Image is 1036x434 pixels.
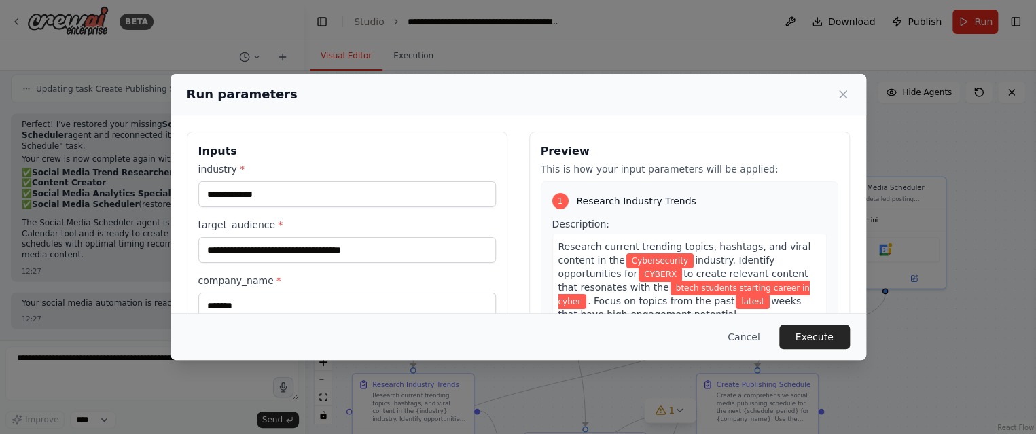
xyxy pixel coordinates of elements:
[558,255,775,279] span: industry. Identify opportunities for
[198,143,496,160] h3: Inputs
[552,193,569,209] div: 1
[558,268,808,293] span: to create relevant content that resonates with the
[541,162,838,176] p: This is how your input parameters will be applied:
[588,295,734,306] span: . Focus on topics from the past
[558,281,810,309] span: Variable: target_audience
[541,143,838,160] h3: Preview
[198,218,496,232] label: target_audience
[717,325,770,349] button: Cancel
[736,294,770,309] span: Variable: timeframe
[779,325,850,349] button: Execute
[187,85,298,104] h2: Run parameters
[552,219,609,230] span: Description:
[577,194,696,208] span: Research Industry Trends
[639,267,682,282] span: Variable: company_name
[626,253,694,268] span: Variable: industry
[198,274,496,287] label: company_name
[558,241,811,266] span: Research current trending topics, hashtags, and viral content in the
[198,162,496,176] label: industry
